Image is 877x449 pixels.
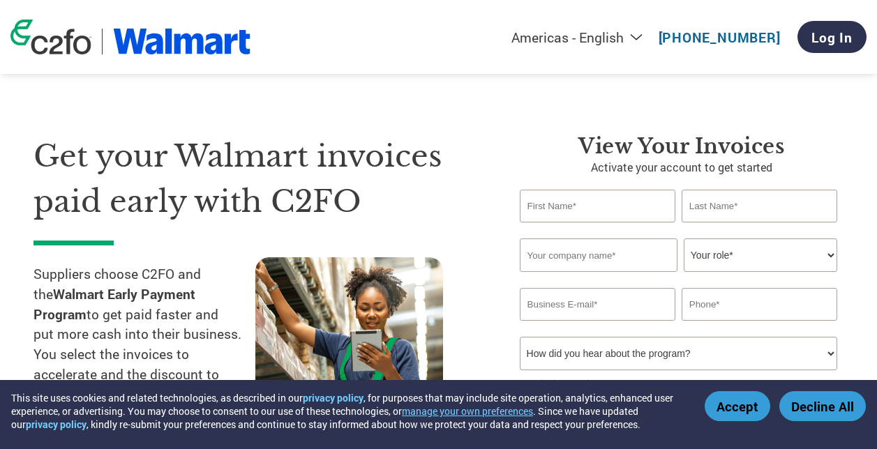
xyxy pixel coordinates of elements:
div: Inavlid Phone Number [682,322,837,331]
div: This site uses cookies and related technologies, as described in our , for purposes that may incl... [11,391,684,431]
img: c2fo logo [10,20,91,54]
input: Invalid Email format [520,288,675,321]
a: privacy policy [26,418,87,431]
h3: View Your Invoices [520,134,844,159]
div: Invalid last name or last name is too long [682,224,837,233]
input: Last Name* [682,190,837,222]
p: Suppliers choose C2FO and the to get paid faster and put more cash into their business. You selec... [33,264,255,405]
input: Your company name* [520,238,677,272]
strong: Walmart Early Payment Program [33,285,195,323]
div: Inavlid Email Address [520,322,675,331]
a: [PHONE_NUMBER] [659,29,781,46]
div: Invalid company name or company name is too long [520,273,837,282]
button: Decline All [779,391,866,421]
p: Activate your account to get started [520,159,844,176]
a: privacy policy [303,391,363,404]
h1: Get your Walmart invoices paid early with C2FO [33,134,478,224]
button: manage your own preferences [402,404,533,418]
a: Log In [797,21,867,53]
input: Phone* [682,288,837,321]
input: First Name* [520,190,675,222]
p: By clicking "Activate Account" you agree to C2FO's and [520,376,844,406]
button: Accept [705,391,770,421]
img: Walmart [113,29,250,54]
select: Title/Role [684,238,837,272]
div: Invalid first name or first name is too long [520,224,675,233]
img: supply chain worker [255,257,443,395]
